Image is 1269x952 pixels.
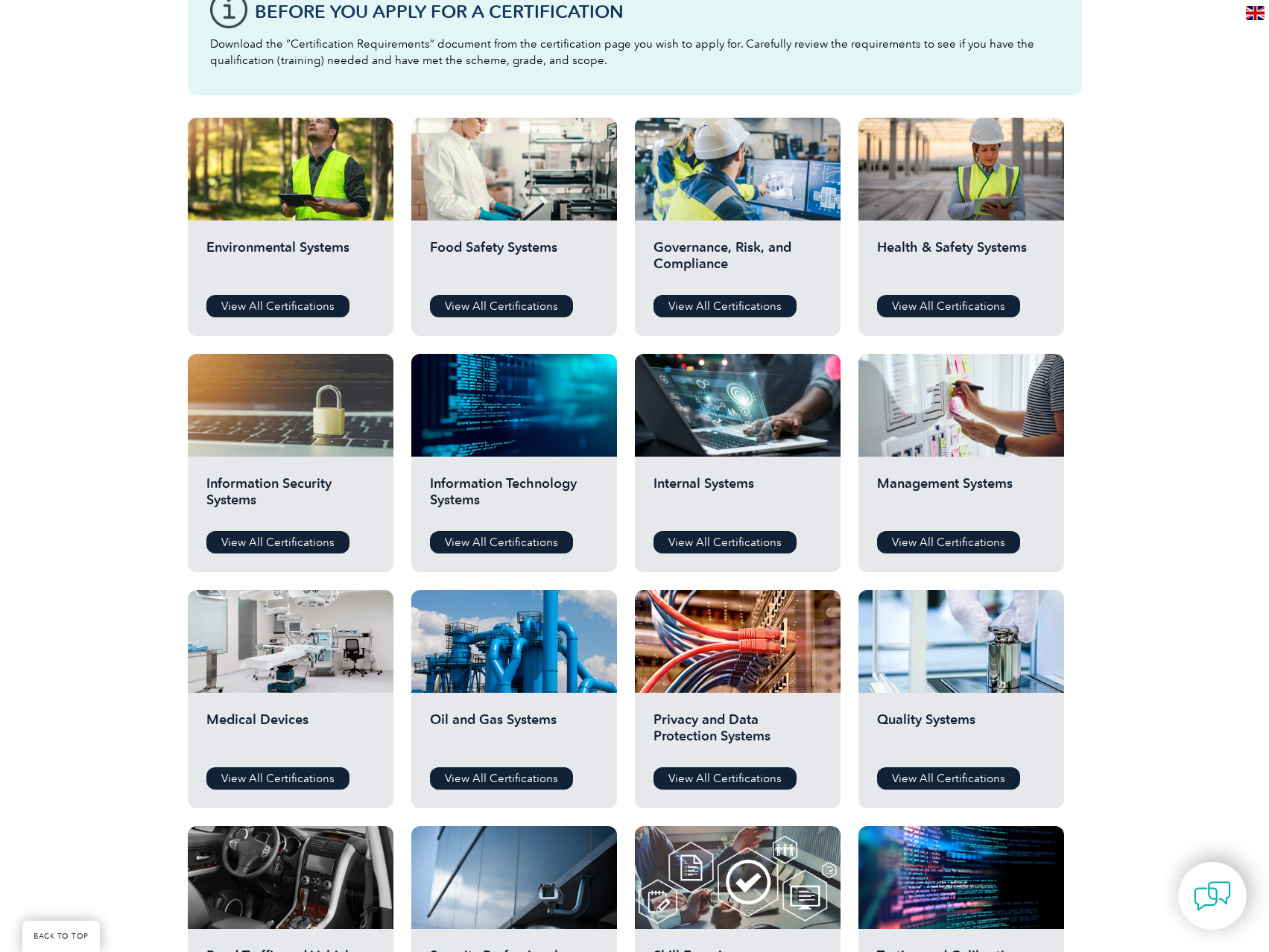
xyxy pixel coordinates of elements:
[877,711,1045,756] h2: Quality Systems
[654,767,797,790] a: View All Certifications
[206,239,375,284] h2: Environmental Systems
[877,295,1020,317] a: View All Certifications
[206,295,349,317] a: View All Certifications
[430,295,573,317] a: View All Certifications
[877,767,1020,790] a: View All Certifications
[255,2,1060,21] h3: Before You Apply For a Certification
[430,475,598,520] h2: Information Technology Systems
[654,711,822,756] h2: Privacy and Data Protection Systems
[22,921,100,952] a: BACK TO TOP
[430,239,598,284] h2: Food Safety Systems
[206,767,349,790] a: View All Certifications
[877,239,1045,284] h2: Health & Safety Systems
[210,36,1060,69] p: Download the “Certification Requirements” document from the certification page you wish to apply ...
[654,239,822,284] h2: Governance, Risk, and Compliance
[206,711,375,756] h2: Medical Devices
[430,531,573,553] a: View All Certifications
[877,475,1045,520] h2: Management Systems
[1246,6,1265,20] img: en
[430,767,573,790] a: View All Certifications
[654,295,797,317] a: View All Certifications
[654,475,822,520] h2: Internal Systems
[430,711,598,756] h2: Oil and Gas Systems
[206,475,375,520] h2: Information Security Systems
[654,531,797,553] a: View All Certifications
[206,531,349,553] a: View All Certifications
[877,531,1020,553] a: View All Certifications
[1194,878,1231,915] img: contact-chat.png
